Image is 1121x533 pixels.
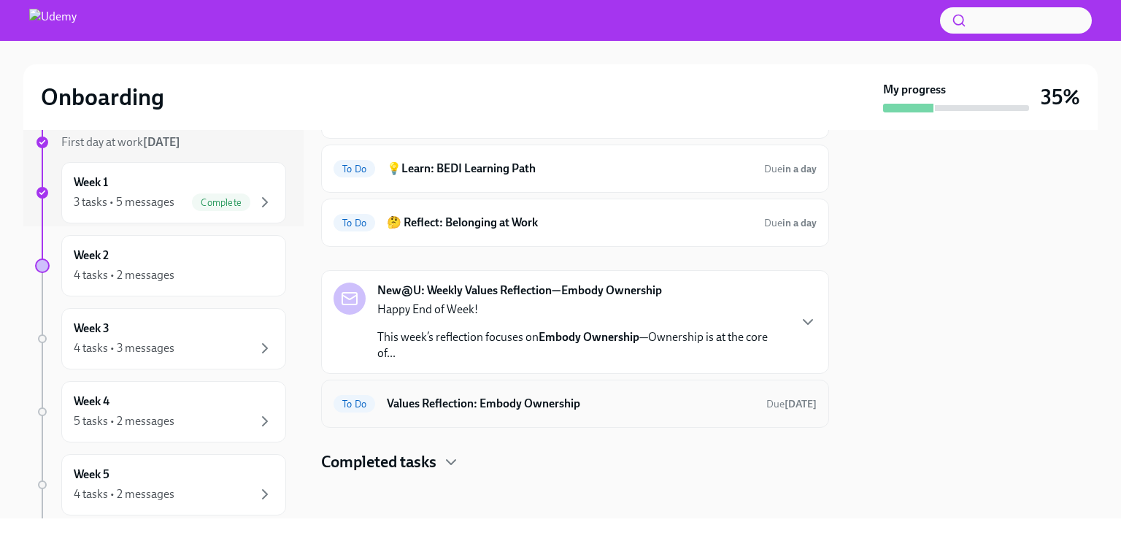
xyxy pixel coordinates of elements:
h3: 35% [1041,84,1080,110]
span: Due [766,398,817,410]
p: This week’s reflection focuses on —Ownership is at the core of... [377,329,787,361]
strong: in a day [782,217,817,229]
h4: Completed tasks [321,451,436,473]
span: September 20th, 2025 10:00 [764,162,817,176]
strong: in a day [782,163,817,175]
img: Udemy [29,9,77,32]
span: Due [764,163,817,175]
a: Week 45 tasks • 2 messages [35,381,286,442]
a: To Do🤔 Reflect: Belonging at WorkDuein a day [334,211,817,234]
h6: 🤔 Reflect: Belonging at Work [387,215,752,231]
span: To Do [334,399,375,410]
a: To DoValues Reflection: Embody OwnershipDue[DATE] [334,392,817,415]
h6: Week 4 [74,394,109,410]
a: To Do💡Learn: BEDI Learning PathDuein a day [334,157,817,180]
span: To Do [334,164,375,175]
h6: Week 5 [74,467,109,483]
h6: Values Reflection: Embody Ownership [387,396,755,412]
span: Due [764,217,817,229]
strong: New@U: Weekly Values Reflection—Embody Ownership [377,283,662,299]
div: 3 tasks • 5 messages [74,194,174,210]
div: 5 tasks • 2 messages [74,413,174,429]
span: September 21st, 2025 10:00 [766,397,817,411]
p: Happy End of Week! [377,302,787,318]
a: Week 13 tasks • 5 messagesComplete [35,162,286,223]
strong: [DATE] [785,398,817,410]
span: First day at work [61,135,180,149]
div: 4 tasks • 3 messages [74,340,174,356]
strong: My progress [883,82,946,98]
h2: Onboarding [41,83,164,112]
a: Week 24 tasks • 2 messages [35,235,286,296]
h6: Week 1 [74,175,108,191]
a: First day at work[DATE] [35,134,286,150]
h6: Week 2 [74,248,109,264]
span: September 20th, 2025 10:00 [764,216,817,230]
strong: [DATE] [143,135,180,149]
div: 4 tasks • 2 messages [74,267,174,283]
h6: 💡Learn: BEDI Learning Path [387,161,752,177]
div: Completed tasks [321,451,829,473]
span: To Do [334,218,375,229]
div: 4 tasks • 2 messages [74,486,174,502]
span: Complete [192,197,250,208]
a: Week 34 tasks • 3 messages [35,308,286,369]
strong: Embody Ownership [539,330,639,344]
h6: Week 3 [74,321,109,337]
a: Week 54 tasks • 2 messages [35,454,286,515]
